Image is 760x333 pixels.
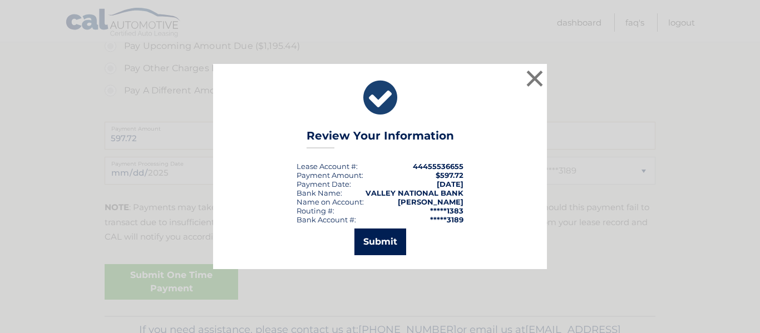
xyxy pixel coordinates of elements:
[354,228,406,255] button: Submit
[297,197,364,206] div: Name on Account:
[297,162,358,171] div: Lease Account #:
[524,67,546,90] button: ×
[297,206,334,215] div: Routing #:
[297,171,363,180] div: Payment Amount:
[297,180,349,188] span: Payment Date
[437,180,463,188] span: [DATE]
[307,129,454,148] h3: Review Your Information
[398,197,463,206] strong: [PERSON_NAME]
[297,215,356,224] div: Bank Account #:
[297,180,351,188] div: :
[366,188,463,197] strong: VALLEY NATIONAL BANK
[413,162,463,171] strong: 44455536655
[436,171,463,180] span: $597.72
[297,188,342,197] div: Bank Name:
